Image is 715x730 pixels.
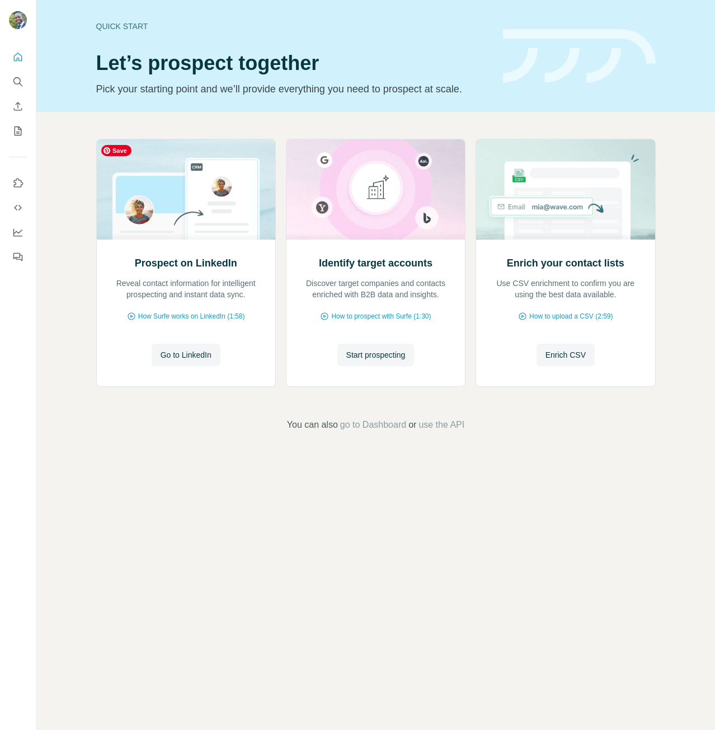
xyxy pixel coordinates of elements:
img: Prospect on LinkedIn [96,139,276,240]
button: Quick start [9,47,27,67]
span: Save [101,145,131,156]
span: Enrich CSV [545,349,586,361]
button: My lists [9,121,27,141]
button: Feedback [9,247,27,267]
img: banner [503,29,656,83]
h2: Prospect on LinkedIn [135,255,237,271]
span: Go to LinkedIn [161,349,211,361]
img: Enrich your contact lists [476,139,655,240]
button: Go to LinkedIn [152,344,220,366]
button: Start prospecting [337,344,415,366]
span: or [408,418,416,432]
img: Avatar [9,11,27,29]
button: Use Surfe API [9,198,27,218]
button: use the API [418,418,464,432]
p: Reveal contact information for intelligent prospecting and instant data sync. [108,278,264,300]
img: Identify target accounts [286,139,465,240]
h2: Identify target accounts [319,255,432,271]
p: Discover target companies and contacts enriched with B2B data and insights. [298,278,454,300]
button: Search [9,72,27,92]
button: Enrich CSV [537,344,595,366]
h2: Enrich your contact lists [507,255,624,271]
button: Enrich CSV [9,96,27,116]
p: Use CSV enrichment to confirm you are using the best data available. [487,278,643,300]
span: How to prospect with Surfe (1:30) [331,311,431,321]
button: Use Surfe on LinkedIn [9,173,27,193]
h1: Let’s prospect together [96,52,490,74]
p: Pick your starting point and we’ll provide everything you need to prospect at scale. [96,81,490,97]
span: You can also [287,418,338,432]
div: Quick start [96,21,490,32]
button: go to Dashboard [340,418,406,432]
span: Start prospecting [346,349,406,361]
span: How to upload a CSV (2:59) [529,311,613,321]
span: How Surfe works on LinkedIn (1:58) [138,311,245,321]
button: Dashboard [9,222,27,242]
